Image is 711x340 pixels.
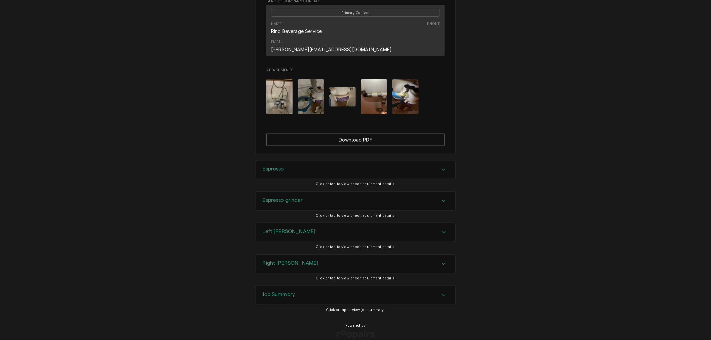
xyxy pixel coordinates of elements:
[256,161,455,179] div: Accordion Header
[316,213,396,218] span: Click or tap to view or edit equipment details.
[271,39,283,45] div: Email
[271,9,440,17] div: Primary
[271,21,322,35] div: Name
[298,79,324,114] img: VzWoOFxJTq6W3387dC5Q
[266,134,445,146] div: Button Group Row
[392,79,419,114] img: zEVcIj1LTUNEBZVsq4Ke
[256,223,455,242] div: Accordion Header
[266,68,445,73] span: Attachments
[266,134,445,146] div: Button Group
[256,161,455,179] button: Accordion Details Expand Trigger
[266,79,293,114] img: yGLVVv4Td2iibhIAYhNA
[256,286,455,305] button: Accordion Details Expand Trigger
[266,68,445,120] div: Attachments
[427,21,440,27] div: Phone
[256,192,455,210] div: Accordion Header
[271,39,392,53] div: Email
[266,134,445,146] button: Download PDF
[263,260,318,266] h3: Right [PERSON_NAME]
[263,228,316,235] h3: Left [PERSON_NAME]
[266,5,445,56] div: Contact
[256,192,455,210] button: Accordion Details Expand Trigger
[271,9,440,17] span: Primary Contact
[361,79,387,114] img: ul9gzRqzTI6YCyatw1Rb
[256,255,455,273] div: Accordion Header
[345,323,366,328] span: Powered By
[266,5,445,59] div: Service Company Contact List
[266,74,445,120] span: Attachments
[263,291,295,298] h3: Job Summary
[271,21,282,27] div: Name
[316,245,396,249] span: Click or tap to view or edit equipment details.
[256,160,456,179] div: Espresso
[329,87,356,107] img: 9sPwilzYRVyxUijoCUdQ
[263,197,303,203] h3: Espresso grinder
[427,21,440,35] div: Phone
[316,182,396,186] span: Click or tap to view or edit equipment details.
[271,47,392,52] a: [PERSON_NAME][EMAIL_ADDRESS][DOMAIN_NAME]
[256,255,455,273] button: Accordion Details Expand Trigger
[256,191,456,211] div: Espresso grinder
[256,254,456,274] div: Right brewer
[256,286,455,305] div: Accordion Header
[256,223,455,242] button: Accordion Details Expand Trigger
[263,166,284,172] h3: Espresso
[316,276,396,280] span: Click or tap to view or edit equipment details.
[271,28,322,35] div: Rino Beverage Service
[256,286,456,305] div: Job Summary
[326,308,385,312] span: Click or tap to view job summary.
[256,223,456,242] div: Left brewer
